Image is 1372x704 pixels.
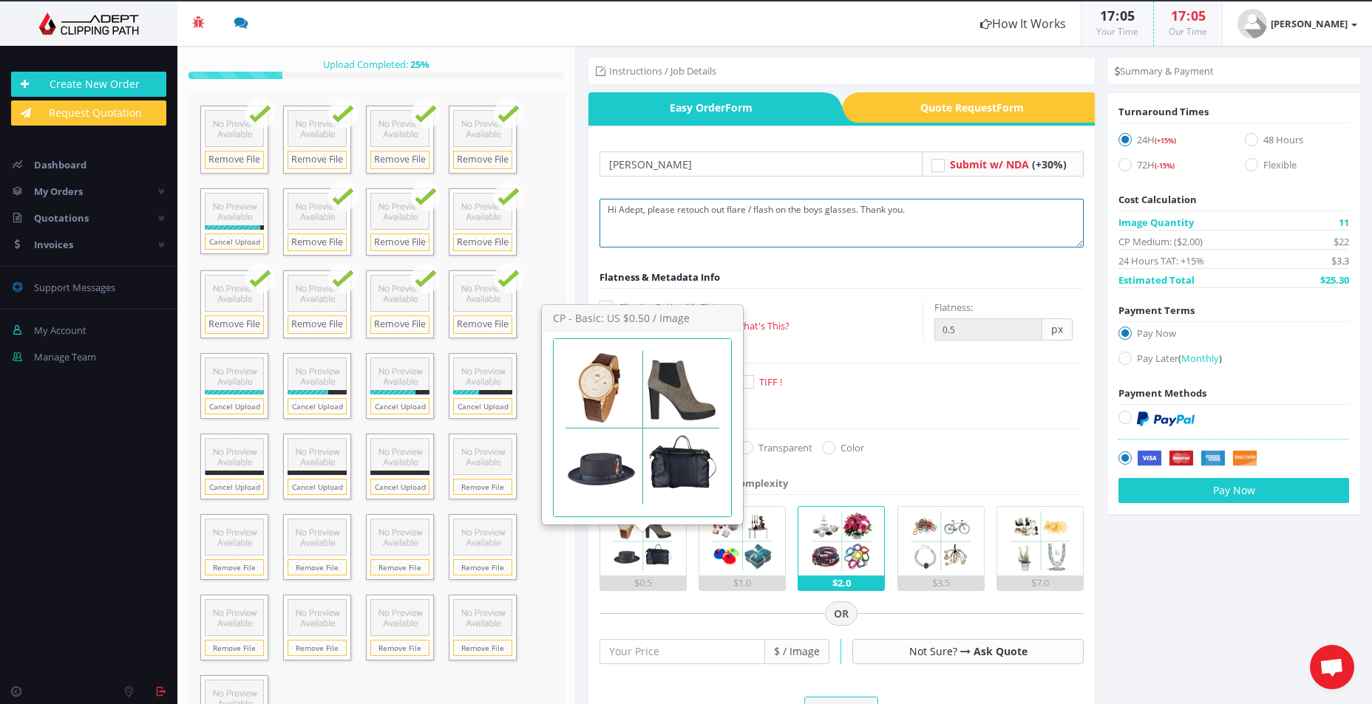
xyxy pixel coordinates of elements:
label: Keep My Metadata - [600,318,923,333]
a: How It Works [965,1,1081,46]
img: 2.png [708,507,777,575]
span: $3.3 [1331,253,1349,268]
a: (Monthly) [1178,352,1222,365]
a: Cancel Upload [205,479,264,495]
span: px [1042,318,1073,341]
a: Submit w/ NDA (+30%) [950,157,1067,171]
a: Cancel Upload [288,398,347,414]
span: Not Sure? [909,644,957,658]
a: Remove File [288,315,347,334]
span: 17 [1100,7,1115,24]
a: Remove File [205,315,264,334]
span: Dashboard [34,158,86,171]
a: Remove File [453,233,512,252]
small: Your Time [1096,25,1138,38]
span: $25.30 [1320,273,1349,287]
a: Request Quotation [11,100,166,126]
div: $3.5 [898,575,984,590]
label: Pay Later [1118,351,1349,371]
label: Flatness: [934,300,973,315]
a: Remove File [288,640,347,656]
div: $1.0 [699,575,785,590]
a: Cancel Upload [205,398,264,414]
strong: [PERSON_NAME] [1271,17,1348,30]
a: Cancel Upload [288,479,347,495]
img: Securely by Stripe [1137,451,1257,467]
span: Support Messages [34,281,115,294]
span: Image Quantity [1118,215,1194,230]
input: Your Order Title [600,151,923,177]
a: Cancel Upload [370,479,429,495]
a: Remove File [453,151,512,169]
a: [PERSON_NAME] [1223,1,1372,46]
a: Remove File [453,559,512,575]
img: 3.png [807,507,876,575]
span: (+15%) [1155,136,1176,146]
label: 72H [1118,157,1223,177]
span: Estimated Total [1118,273,1195,287]
a: Cancel Upload [205,233,264,250]
div: $2.0 [798,575,884,590]
img: 4.png [906,507,975,575]
span: 05 [1120,7,1135,24]
label: Color [822,440,864,455]
a: Remove File [205,640,264,656]
label: Clipping Path with Flatness [600,300,923,315]
a: Remove File [453,315,512,334]
span: Cost Calculation [1118,193,1197,206]
span: $22 [1334,234,1349,249]
a: Cancel Upload [370,398,429,414]
span: $ / Image [765,639,829,664]
span: 11 [1339,215,1349,230]
span: Monthly [1181,352,1219,365]
span: Manage Team [34,350,96,363]
label: 24H [1118,132,1223,152]
img: 5.png [1006,507,1075,575]
a: Remove File [370,315,429,334]
span: Flatness & Metadata Info [600,270,720,284]
a: Ask Quote [974,644,1028,658]
span: Invoices [34,238,73,251]
span: (+30%) [1032,157,1067,171]
span: (-15%) [1155,161,1175,171]
a: Remove File [288,151,347,169]
h3: CP - Basic: US $0.50 / Image [543,306,742,332]
a: Remove File [370,640,429,656]
span: 05 [1191,7,1206,24]
a: Remove File [370,559,429,575]
a: (+15%) [1155,133,1176,146]
label: Pay Now [1118,326,1349,346]
a: Easy OrderForm [588,92,823,123]
span: Easy Order [588,92,823,123]
li: Instructions / Job Details [596,64,716,78]
span: My Orders [34,185,83,198]
span: TIFF ! [759,375,782,389]
span: 25 [410,58,421,71]
i: Form [725,100,753,115]
strong: % [408,58,429,71]
input: Your Price [600,639,766,664]
button: Pay Now [1118,478,1349,503]
a: Remove File [370,233,429,252]
span: Turnaround Times [1118,105,1209,118]
label: Flexible [1245,157,1349,177]
a: Remove File [370,151,429,169]
img: PayPal [1137,411,1195,426]
span: Quotations [34,211,89,225]
li: Summary & Payment [1115,64,1214,78]
a: Create New Order [11,72,166,97]
span: 24 Hours TAT: +15% [1118,253,1204,268]
a: Remove File [288,559,347,575]
img: 1.png [608,507,677,575]
a: Remove File [205,559,264,575]
a: Quote RequestForm [860,92,1096,123]
img: user_default.jpg [1237,9,1267,38]
a: Remove File [288,233,347,252]
div: Choose Image Complexity [600,476,788,491]
span: My Account [34,324,86,337]
a: (-15%) [1155,158,1175,171]
label: 48 Hours [1245,132,1349,152]
span: : [1115,7,1120,24]
div: Upload Completed: [189,57,564,72]
img: 1.png [554,339,731,516]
